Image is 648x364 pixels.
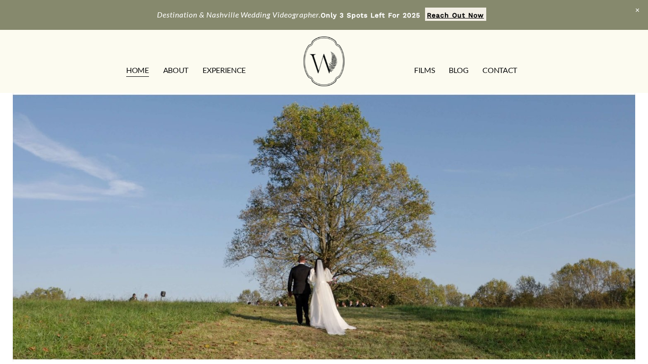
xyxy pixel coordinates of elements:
[126,63,149,78] a: HOME
[425,8,486,21] a: Reach Out Now
[304,36,344,86] img: Wild Fern Weddings
[449,63,468,78] a: Blog
[482,63,517,78] a: CONTACT
[203,63,246,78] a: EXPERIENCE
[414,63,435,78] a: FILMS
[427,11,484,19] strong: Reach Out Now
[163,63,188,78] a: ABOUT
